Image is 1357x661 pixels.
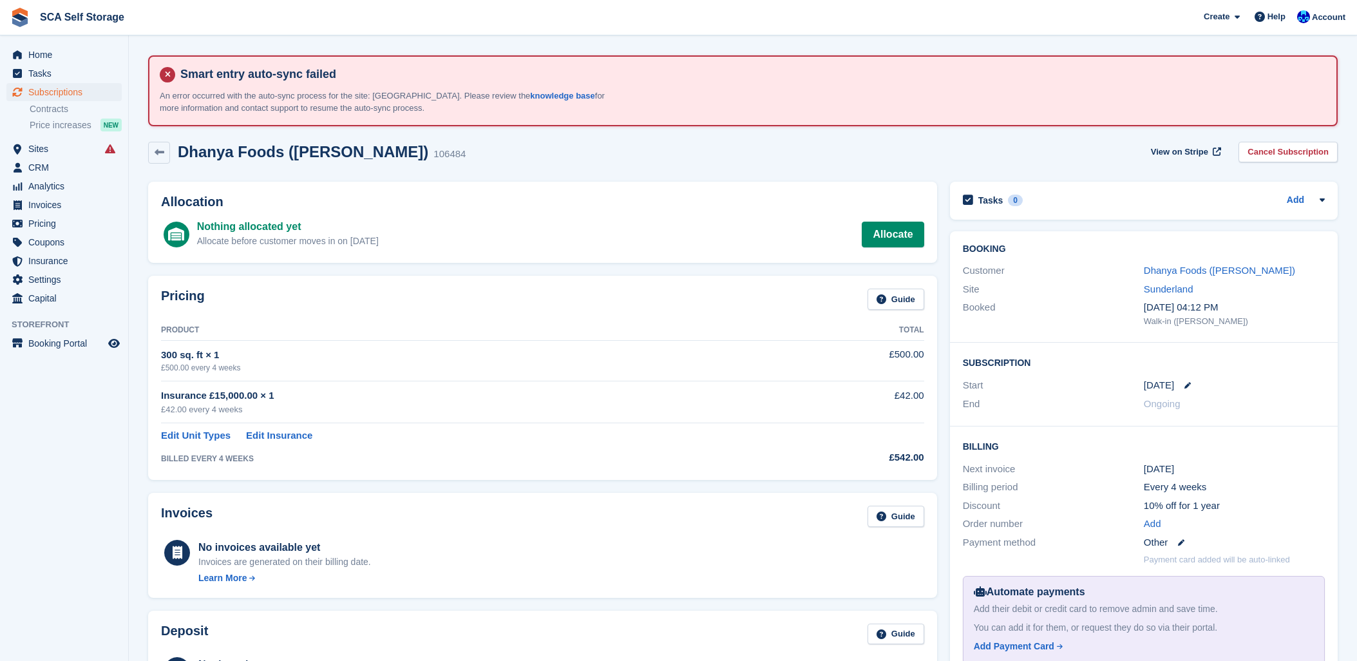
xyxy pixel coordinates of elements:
[963,517,1144,532] div: Order number
[6,271,122,289] a: menu
[1144,300,1325,315] div: [DATE] 04:12 PM
[198,540,371,555] div: No invoices available yet
[161,289,205,310] h2: Pricing
[161,624,208,645] h2: Deposit
[1144,553,1290,566] p: Payment card added will be auto-linked
[161,195,924,209] h2: Allocation
[1146,142,1224,163] a: View on Stripe
[6,158,122,177] a: menu
[963,282,1144,297] div: Site
[963,263,1144,278] div: Customer
[106,336,122,351] a: Preview store
[28,158,106,177] span: CRM
[963,480,1144,495] div: Billing period
[161,388,781,403] div: Insurance £15,000.00 × 1
[6,140,122,158] a: menu
[198,571,371,585] a: Learn More
[6,64,122,82] a: menu
[161,453,781,465] div: BILLED EVERY 4 WEEKS
[6,177,122,195] a: menu
[6,196,122,214] a: menu
[1144,315,1325,328] div: Walk-in ([PERSON_NAME])
[868,624,924,645] a: Guide
[28,140,106,158] span: Sites
[161,362,781,374] div: £500.00 every 4 weeks
[28,215,106,233] span: Pricing
[161,403,781,416] div: £42.00 every 4 weeks
[963,439,1325,452] h2: Billing
[1151,146,1208,158] span: View on Stripe
[1144,398,1181,409] span: Ongoing
[6,334,122,352] a: menu
[1144,480,1325,495] div: Every 4 weeks
[28,177,106,195] span: Analytics
[781,450,924,465] div: £542.00
[963,397,1144,412] div: End
[963,356,1325,369] h2: Subscription
[1008,195,1023,206] div: 0
[974,602,1314,616] div: Add their debit or credit card to remove admin and save time.
[6,215,122,233] a: menu
[28,46,106,64] span: Home
[1204,10,1229,23] span: Create
[1238,142,1338,163] a: Cancel Subscription
[433,147,466,162] div: 106484
[868,506,924,527] a: Guide
[1144,265,1295,276] a: Dhanya Foods ([PERSON_NAME])
[28,334,106,352] span: Booking Portal
[974,621,1314,635] div: You can add it for them, or request they do so via their portal.
[35,6,129,28] a: SCA Self Storage
[781,340,924,381] td: £500.00
[963,378,1144,393] div: Start
[178,143,428,160] h2: Dhanya Foods ([PERSON_NAME])
[246,428,312,443] a: Edit Insurance
[974,640,1309,653] a: Add Payment Card
[10,8,30,27] img: stora-icon-8386f47178a22dfd0bd8f6a31ec36ba5ce8667c1dd55bd0f319d3a0aa187defe.svg
[161,320,781,341] th: Product
[30,119,91,131] span: Price increases
[160,90,611,115] p: An error occurred with the auto-sync process for the site: [GEOGRAPHIC_DATA]. Please review the f...
[978,195,1003,206] h2: Tasks
[963,535,1144,550] div: Payment method
[28,83,106,101] span: Subscriptions
[197,235,379,248] div: Allocate before customer moves in on [DATE]
[6,83,122,101] a: menu
[161,506,213,527] h2: Invoices
[1144,462,1325,477] div: [DATE]
[781,320,924,341] th: Total
[530,91,594,101] a: knowledge base
[161,348,781,363] div: 300 sq. ft × 1
[161,428,231,443] a: Edit Unit Types
[6,252,122,270] a: menu
[1267,10,1286,23] span: Help
[28,289,106,307] span: Capital
[100,119,122,131] div: NEW
[1144,535,1325,550] div: Other
[28,64,106,82] span: Tasks
[1144,283,1193,294] a: Sunderland
[6,289,122,307] a: menu
[1144,499,1325,513] div: 10% off for 1 year
[28,271,106,289] span: Settings
[868,289,924,310] a: Guide
[6,46,122,64] a: menu
[28,252,106,270] span: Insurance
[175,67,1326,82] h4: Smart entry auto-sync failed
[28,233,106,251] span: Coupons
[1287,193,1304,208] a: Add
[197,219,379,235] div: Nothing allocated yet
[198,571,247,585] div: Learn More
[862,222,924,247] a: Allocate
[974,584,1314,600] div: Automate payments
[12,318,128,331] span: Storefront
[198,555,371,569] div: Invoices are generated on their billing date.
[963,244,1325,254] h2: Booking
[781,381,924,423] td: £42.00
[963,300,1144,327] div: Booked
[28,196,106,214] span: Invoices
[963,462,1144,477] div: Next invoice
[1312,11,1345,24] span: Account
[1144,517,1161,532] a: Add
[30,118,122,132] a: Price increases NEW
[30,103,122,115] a: Contracts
